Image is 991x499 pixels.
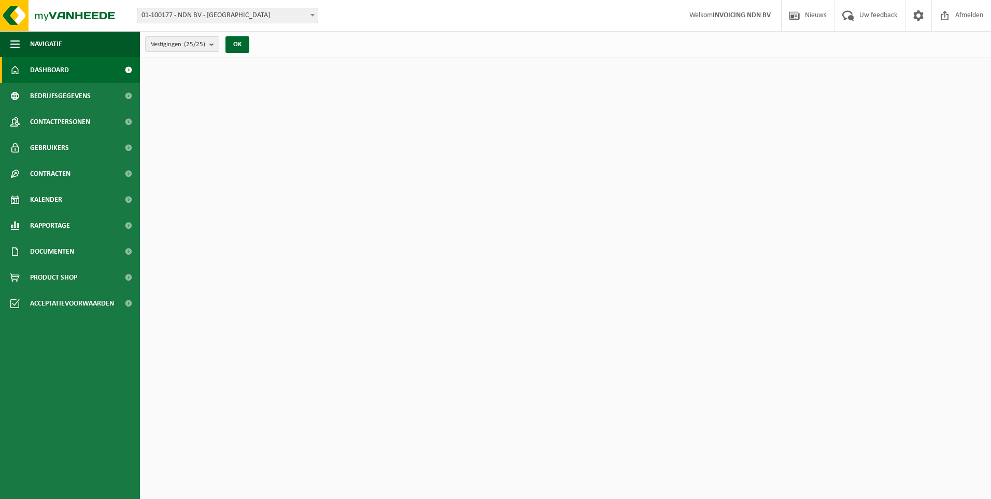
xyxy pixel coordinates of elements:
[30,83,91,109] span: Bedrijfsgegevens
[30,57,69,83] span: Dashboard
[713,11,771,19] strong: INVOICING NDN BV
[30,135,69,161] span: Gebruikers
[30,265,77,290] span: Product Shop
[184,41,205,48] count: (25/25)
[151,37,205,52] span: Vestigingen
[30,161,70,187] span: Contracten
[145,36,219,52] button: Vestigingen(25/25)
[30,239,74,265] span: Documenten
[30,213,70,239] span: Rapportage
[30,290,114,316] span: Acceptatievoorwaarden
[30,109,90,135] span: Contactpersonen
[30,31,62,57] span: Navigatie
[225,36,249,53] button: OK
[30,187,62,213] span: Kalender
[137,8,318,23] span: 01-100177 - NDN BV - ANTWERPEN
